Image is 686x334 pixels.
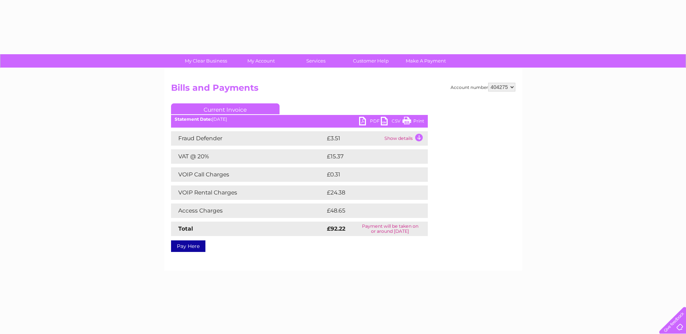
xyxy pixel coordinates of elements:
strong: Total [178,225,193,232]
h2: Bills and Payments [171,83,515,97]
td: £24.38 [325,185,413,200]
div: Account number [451,83,515,91]
a: Make A Payment [396,54,456,68]
a: Print [402,117,424,127]
div: [DATE] [171,117,428,122]
td: Payment will be taken on or around [DATE] [353,222,428,236]
td: Fraud Defender [171,131,325,146]
a: Services [286,54,346,68]
td: £3.51 [325,131,383,146]
td: Access Charges [171,204,325,218]
a: Customer Help [341,54,401,68]
td: VOIP Call Charges [171,167,325,182]
strong: £92.22 [327,225,345,232]
td: VOIP Rental Charges [171,185,325,200]
td: VAT @ 20% [171,149,325,164]
a: My Account [231,54,291,68]
td: £48.65 [325,204,413,218]
td: Show details [383,131,428,146]
a: Current Invoice [171,103,280,114]
b: Statement Date: [175,116,212,122]
a: Pay Here [171,240,205,252]
a: PDF [359,117,381,127]
a: CSV [381,117,402,127]
a: My Clear Business [176,54,236,68]
td: £0.31 [325,167,410,182]
td: £15.37 [325,149,412,164]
